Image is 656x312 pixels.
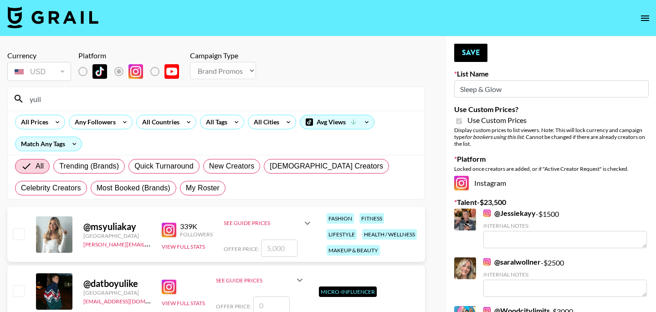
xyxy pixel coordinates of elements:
[327,229,357,240] div: lifestyle
[248,115,281,129] div: All Cities
[83,232,151,239] div: [GEOGRAPHIC_DATA]
[454,198,649,207] label: Talent - $ 23,500
[454,44,487,62] button: Save
[224,212,313,234] div: See Guide Prices
[162,243,205,250] button: View Full Stats
[216,277,294,284] div: See Guide Prices
[36,161,44,172] span: All
[24,92,419,106] input: Search by User Name
[483,210,491,217] img: Instagram
[454,154,649,164] label: Platform
[162,300,205,307] button: View Full Stats
[7,60,71,83] div: Currency is locked to USD
[78,62,186,81] div: List locked to Instagram.
[327,213,354,224] div: fashion
[134,161,194,172] span: Quick Turnaround
[83,278,151,289] div: @ datboyulike
[9,64,69,80] div: USD
[465,133,523,140] em: for bookers using this list
[270,161,383,172] span: [DEMOGRAPHIC_DATA] Creators
[15,137,82,151] div: Match Any Tags
[636,9,654,27] button: open drawer
[454,127,649,147] div: Display custom prices to list viewers. Note: This will lock currency and campaign type . Cannot b...
[216,269,305,291] div: See Guide Prices
[224,220,302,226] div: See Guide Prices
[483,209,536,218] a: @Jessiekayy
[300,115,374,129] div: Avg Views
[483,271,647,278] div: Internal Notes:
[483,258,491,266] img: Instagram
[83,296,175,305] a: [EMAIL_ADDRESS][DOMAIN_NAME]
[190,51,256,60] div: Campaign Type
[162,280,176,294] img: Instagram
[83,289,151,296] div: [GEOGRAPHIC_DATA]
[483,222,647,229] div: Internal Notes:
[7,51,71,60] div: Currency
[97,183,170,194] span: Most Booked (Brands)
[483,257,647,297] div: - $ 2500
[261,240,297,257] input: 5,000
[7,6,98,28] img: Grail Talent
[180,231,213,238] div: Followers
[69,115,118,129] div: Any Followers
[92,64,107,79] img: TikTok
[137,115,181,129] div: All Countries
[209,161,255,172] span: New Creators
[454,165,649,172] div: Locked once creators are added, or if "Active Creator Request" is checked.
[454,176,649,190] div: Instagram
[83,221,151,232] div: @ msyuliakay
[162,223,176,237] img: Instagram
[216,303,251,310] span: Offer Price:
[362,229,417,240] div: health / wellness
[186,183,220,194] span: My Roster
[483,257,541,266] a: @saralwollner
[164,64,179,79] img: YouTube
[327,245,380,256] div: makeup & beauty
[359,213,384,224] div: fitness
[21,183,81,194] span: Celebrity Creators
[483,209,647,248] div: - $ 1500
[83,239,218,248] a: [PERSON_NAME][EMAIL_ADDRESS][DOMAIN_NAME]
[15,115,50,129] div: All Prices
[78,51,186,60] div: Platform
[59,161,119,172] span: Trending (Brands)
[319,286,377,297] div: Micro-Influencer
[200,115,229,129] div: All Tags
[454,176,469,190] img: Instagram
[224,246,259,252] span: Offer Price:
[454,105,649,114] label: Use Custom Prices?
[454,69,649,78] label: List Name
[467,116,527,125] span: Use Custom Prices
[180,222,213,231] div: 339K
[128,64,143,79] img: Instagram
